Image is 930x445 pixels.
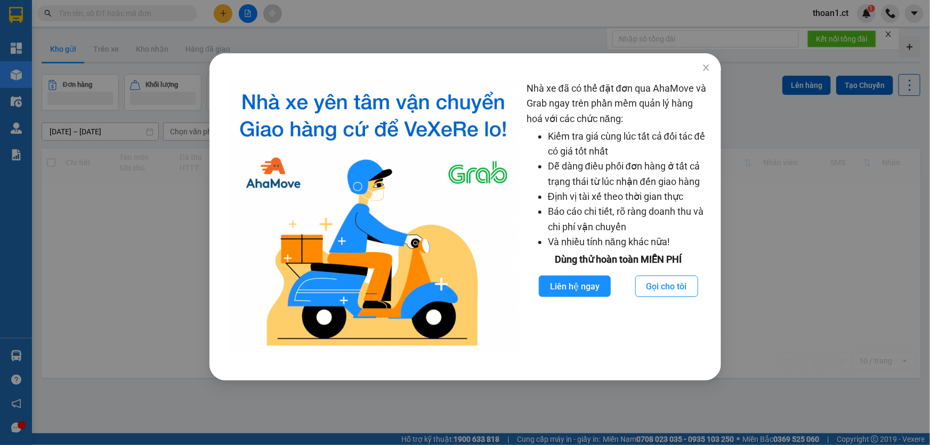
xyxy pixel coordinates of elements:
li: Báo cáo chi tiết, rõ ràng doanh thu và chi phí vận chuyển [547,204,710,234]
span: close [701,63,710,72]
button: Close [691,53,721,83]
span: Liên hệ ngay [549,280,599,293]
img: logo [229,81,518,354]
li: Kiểm tra giá cùng lúc tất cả đối tác để có giá tốt nhất [547,129,710,159]
button: Gọi cho tôi [635,276,698,297]
li: Dễ dàng điều phối đơn hàng ở tất cả trạng thái từ lúc nhận đến giao hàng [547,159,710,189]
li: Định vị tài xế theo thời gian thực [547,189,710,204]
li: Và nhiều tính năng khác nữa! [547,234,710,249]
span: Gọi cho tôi [646,280,686,293]
div: Dùng thử hoàn toàn MIỄN PHÍ [526,252,710,267]
div: Nhà xe đã có thể đặt đơn qua AhaMove và Grab ngay trên phần mềm quản lý hàng hoá với các chức năng: [526,81,710,354]
button: Liên hệ ngay [538,276,610,297]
